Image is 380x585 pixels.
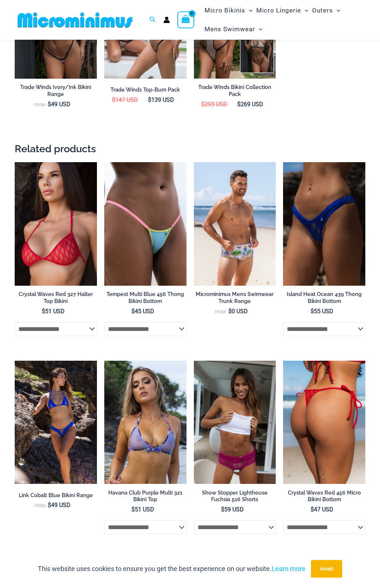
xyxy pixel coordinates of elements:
button: Accept [311,560,342,578]
span: $ [228,308,232,315]
bdi: 51 USD [42,308,65,315]
h2: Havana Club Purple Multi 321 Bikini Top [104,489,187,503]
bdi: 0 USD [228,308,248,315]
a: Link Cobalt Blue Bikini Range [15,492,97,502]
bdi: 47 USD [311,506,333,513]
bdi: 59 USD [221,506,244,513]
h2: Related products [15,142,365,155]
a: Bondi Chasing Summer 007 Trunk 08Bondi Safari Spice 007 Trunk 06Bondi Safari Spice 007 Trunk 06 [194,162,276,286]
span: Micro Lingerie [256,1,301,20]
h2: Crystal Waves Red 327 Halter Top Bikini [15,291,97,304]
bdi: 269 USD [237,101,263,108]
span: Menu Toggle [333,1,340,20]
span: $ [237,101,240,108]
span: $ [131,308,135,315]
span: From: [34,103,46,107]
span: $ [311,506,314,513]
a: Island Heat Ocean 439 Bottom 01Island Heat Ocean 439 Bottom 02Island Heat Ocean 439 Bottom 02 [283,162,365,286]
span: $ [311,308,314,315]
a: Trade Winds Ivory/Ink Bikini Range [15,84,97,100]
span: $ [42,308,45,315]
p: This website uses cookies to ensure you get the best experience on our website. [38,563,305,574]
h2: Link Cobalt Blue Bikini Range [15,492,97,499]
a: Havana Club Purple Multi 321 Bikini Top [104,489,187,506]
bdi: 139 USD [148,96,174,103]
h2: Island Heat Ocean 439 Thong Bikini Bottom [283,291,365,304]
bdi: 147 USD [112,96,138,103]
img: MM SHOP LOGO FLAT [15,12,135,28]
bdi: 51 USD [131,506,154,513]
span: Menu Toggle [301,1,308,20]
h2: Show Stopper Lighthouse Fuchsia 516 Shorts [194,489,276,503]
h2: Microminimus Mens Swimwear Trunk Range [194,291,276,304]
h2: Trade Winds Top-Bum Pack [104,86,187,93]
h2: Tempest Multi Blue 456 Thong Bikini Bottom [104,291,187,304]
bdi: 55 USD [311,308,333,315]
span: Mens Swimwear [205,20,255,39]
span: Micro Bikinis [205,1,245,20]
span: Menu Toggle [245,1,253,20]
h2: Trade Winds Ivory/Ink Bikini Range [15,84,97,97]
a: Account icon link [163,17,170,23]
span: $ [131,506,135,513]
a: Crystal Waves Red 327 Halter Top Bikini [15,291,97,307]
a: Trade Winds Bikini Collection Pack [194,84,276,100]
a: Crystal Waves 456 Bottom 02Crystal Waves 456 Bottom 01Crystal Waves 456 Bottom 01 [283,361,365,484]
a: Microminimus Mens Swimwear Trunk Range [194,291,276,307]
a: Search icon link [149,15,156,25]
span: $ [112,96,115,103]
bdi: 293 USD [201,101,227,108]
span: Menu Toggle [255,20,263,39]
a: Micro BikinisMenu ToggleMenu Toggle [203,1,254,20]
span: $ [48,101,51,108]
span: $ [201,101,205,108]
span: $ [221,506,224,513]
bdi: 45 USD [131,308,154,315]
span: From: [34,503,46,508]
a: Island Heat Ocean 439 Thong Bikini Bottom [283,291,365,307]
a: Tempest Multi Blue 456 Bottom 01Tempest Multi Blue 312 Top 456 Bottom 07Tempest Multi Blue 312 To... [104,162,187,286]
img: Link Cobalt Blue 3070 Top 4955 Bottom 03 [15,361,97,484]
a: Lighthouse Fuchsia 516 Shorts 04Lighthouse Fuchsia 516 Shorts 05Lighthouse Fuchsia 516 Shorts 05 [194,361,276,484]
a: Crystal Waves Red 456 Micro Bikini Bottom [283,489,365,506]
img: Tempest Multi Blue 456 Bottom 01 [104,162,187,286]
h2: Crystal Waves Red 456 Micro Bikini Bottom [283,489,365,503]
img: Island Heat Ocean 439 Bottom 01 [283,162,365,286]
h2: Trade Winds Bikini Collection Pack [194,84,276,97]
img: Crystal Waves 327 Halter Top 01 [15,162,97,286]
a: Mens SwimwearMenu ToggleMenu Toggle [203,20,264,39]
a: OutersMenu ToggleMenu Toggle [310,1,342,20]
a: Link Cobalt Blue 3070 Top 4955 Bottom 03Link Cobalt Blue 3070 Top 4955 Bottom 04Link Cobalt Blue ... [15,361,97,484]
img: Havana Club Purple Multi 321 Top 01 [104,361,187,484]
img: Crystal Waves 456 Bottom 01 [283,361,365,484]
a: Crystal Waves 327 Halter Top 01Crystal Waves 327 Halter Top 4149 Thong 01Crystal Waves 327 Halter... [15,162,97,286]
img: Bondi Chasing Summer 007 Trunk 08 [194,162,276,286]
img: Lighthouse Fuchsia 516 Shorts 04 [194,361,276,484]
span: $ [148,96,151,103]
a: Show Stopper Lighthouse Fuchsia 516 Shorts [194,489,276,506]
span: From: [215,310,227,314]
span: Outers [312,1,333,20]
a: Learn more [272,565,305,572]
a: Havana Club Purple Multi 321 Top 01Havana Club Purple Multi 321 Top 451 Bottom 03Havana Club Purp... [104,361,187,484]
a: View Shopping Cart, empty [177,11,194,28]
span: $ [48,502,51,509]
a: Tempest Multi Blue 456 Thong Bikini Bottom [104,291,187,307]
bdi: 49 USD [48,101,70,108]
a: Trade Winds Top-Bum Pack [104,86,187,96]
a: Micro LingerieMenu ToggleMenu Toggle [254,1,310,20]
bdi: 49 USD [48,502,70,509]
